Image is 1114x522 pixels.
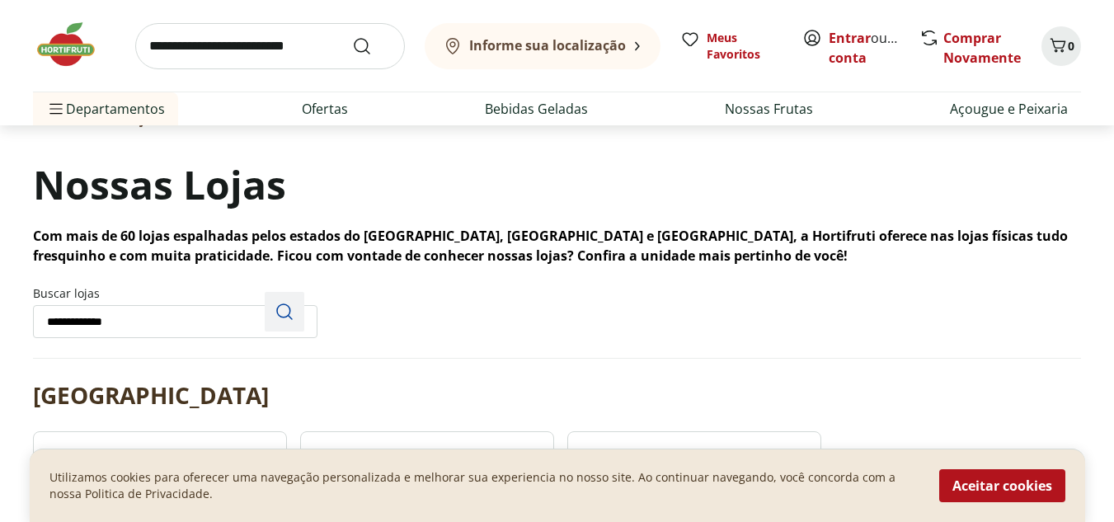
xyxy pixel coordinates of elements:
[939,469,1065,502] button: Aceitar cookies
[469,36,626,54] b: Informe sua localização
[314,445,376,465] h2: Cabo Frio
[425,23,660,69] button: Informe sua localização
[265,292,304,332] button: Pesquisar
[1068,38,1074,54] span: 0
[581,445,634,465] h2: Campos
[950,99,1068,119] a: Açougue e Peixaria
[485,99,588,119] a: Bebidas Geladas
[33,157,286,213] h1: Nossas Lojas
[135,23,405,69] input: search
[47,445,90,465] h2: Macaé
[725,99,813,119] a: Nossas Frutas
[46,89,66,129] button: Menu
[33,305,317,338] input: Buscar lojasPesquisar
[1041,26,1081,66] button: Carrinho
[943,29,1021,67] a: Comprar Novamente
[829,28,902,68] span: ou
[707,30,783,63] span: Meus Favoritos
[33,285,317,338] label: Buscar lojas
[352,36,392,56] button: Submit Search
[680,30,783,63] a: Meus Favoritos
[829,29,871,47] a: Entrar
[49,469,919,502] p: Utilizamos cookies para oferecer uma navegação personalizada e melhorar sua experiencia no nosso ...
[33,226,1081,266] p: Com mais de 60 lojas espalhadas pelos estados do [GEOGRAPHIC_DATA], [GEOGRAPHIC_DATA] e [GEOGRAPH...
[46,89,165,129] span: Departamentos
[33,20,115,69] img: Hortifruti
[829,29,919,67] a: Criar conta
[33,379,269,411] h2: [GEOGRAPHIC_DATA]
[302,99,348,119] a: Ofertas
